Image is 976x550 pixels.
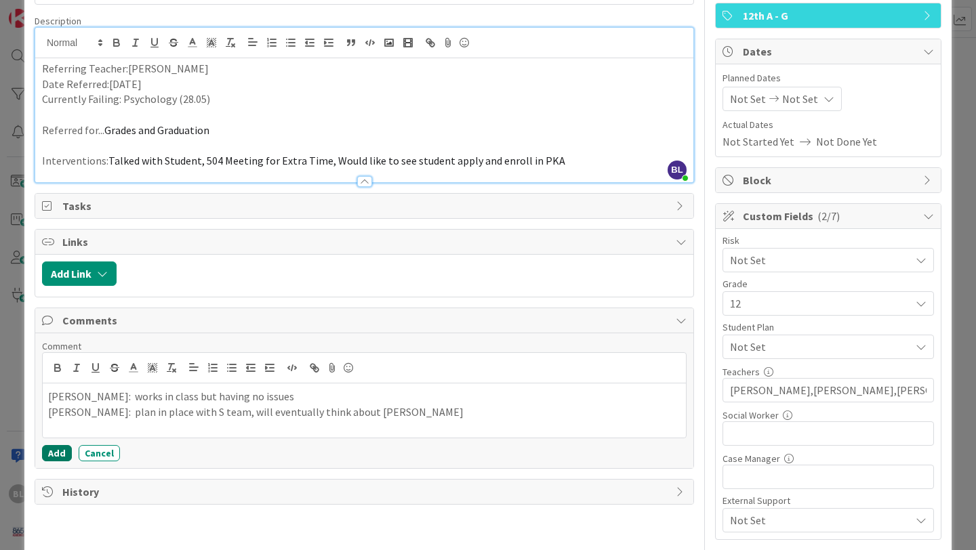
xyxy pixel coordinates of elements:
[730,294,903,313] span: 12
[817,209,840,223] span: ( 2/7 )
[62,198,669,214] span: Tasks
[42,91,687,107] p: Currently Failing: Psychology (28.05)
[42,340,81,352] span: Comment
[62,234,669,250] span: Links
[668,161,687,179] span: BL
[62,484,669,500] span: History
[723,279,934,289] div: Grade
[723,496,934,505] div: External Support
[723,322,934,332] div: Student Plan
[723,118,934,132] span: Actual Dates
[816,133,877,150] span: Not Done Yet
[782,91,818,107] span: Not Set
[48,404,680,420] p: [PERSON_NAME]: plan in place with S team, will eventually think about [PERSON_NAME]
[723,409,779,421] label: Social Worker
[42,261,117,286] button: Add Link
[723,71,934,85] span: Planned Dates
[743,43,916,60] span: Dates
[723,133,794,150] span: Not Started Yet
[35,15,81,27] span: Description
[743,208,916,224] span: Custom Fields
[730,339,910,355] span: Not Set
[42,123,687,138] p: Referred for...
[723,366,760,378] label: Teachers
[723,452,780,465] label: Case Manager
[42,153,687,169] p: Interventions:
[79,445,120,461] button: Cancel
[723,236,934,245] div: Risk
[730,91,766,107] span: Not Set
[730,251,903,270] span: Not Set
[108,154,565,167] span: Talked with Student, 504 Meeting for Extra Time, Would like to see student apply and enroll in PKA
[730,512,910,528] span: Not Set
[743,172,916,188] span: Block
[743,7,916,24] span: 12th A - G
[104,123,209,137] span: Grades and Graduation
[42,77,687,92] p: Date Referred:[DATE]
[42,445,72,461] button: Add
[48,389,680,404] p: [PERSON_NAME]: works in class but having no issues
[42,61,687,77] p: Referring Teacher:[PERSON_NAME]
[62,312,669,329] span: Comments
